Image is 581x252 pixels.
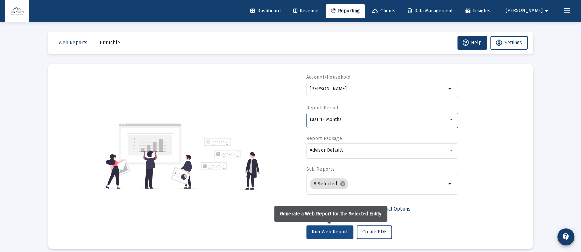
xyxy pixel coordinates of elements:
[306,225,353,239] button: Run Web Report
[372,8,395,14] span: Clients
[94,36,125,50] button: Printable
[460,4,496,18] a: Insights
[497,4,559,18] button: [PERSON_NAME]
[371,206,410,212] span: Additional Options
[490,36,528,50] button: Settings
[408,8,453,14] span: Data Management
[306,136,342,141] label: Report Package
[59,40,87,46] span: Web Reports
[53,36,93,50] button: Web Reports
[310,117,342,122] span: Last 12 Months
[245,4,286,18] a: Dashboard
[312,206,359,212] span: Select Custom Period
[306,74,351,80] label: Account/Household
[457,36,487,50] button: Help
[465,8,490,14] span: Insights
[293,8,318,14] span: Revenue
[250,8,281,14] span: Dashboard
[357,225,392,239] button: Create PDF
[310,178,348,189] mat-chip: 8 Selected
[367,4,401,18] a: Clients
[331,8,360,14] span: Reporting
[312,229,348,235] span: Run Web Report
[543,4,551,18] mat-icon: arrow_drop_down
[463,40,482,46] span: Help
[310,147,343,153] span: Advisor Default
[310,177,446,191] mat-chip-list: Selection
[506,8,543,14] span: [PERSON_NAME]
[288,4,324,18] a: Revenue
[362,229,386,235] span: Create PDF
[306,105,338,111] label: Report Period
[402,4,458,18] a: Data Management
[104,123,197,190] img: reporting
[306,166,335,172] label: Sub Reports
[562,233,570,241] mat-icon: contact_support
[446,85,454,93] mat-icon: arrow_drop_down
[310,86,446,92] input: Search or select an account or household
[10,4,24,18] img: Dashboard
[504,40,522,46] span: Settings
[326,4,365,18] a: Reporting
[201,138,260,190] img: reporting-alt
[340,181,346,187] mat-icon: cancel
[100,40,120,46] span: Printable
[446,180,454,188] mat-icon: arrow_drop_down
